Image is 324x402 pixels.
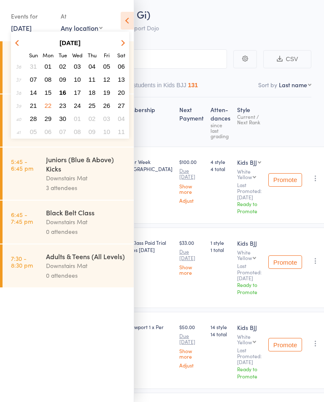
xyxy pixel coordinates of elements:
span: 04 [89,63,96,70]
span: 27 [118,102,125,109]
div: Style [234,101,265,143]
strong: [DATE] [59,39,81,46]
span: 05 [103,63,111,70]
button: 17 [71,87,84,98]
a: Adjust [179,362,204,368]
button: 02 [56,61,69,72]
span: 14 style [211,323,230,330]
em: 40 [16,115,21,122]
div: Events for [11,9,52,23]
a: 7:30 -8:30 pmAdults & Teens (All Levels)Downstairs Mat0 attendees [3,244,134,287]
span: 10 [74,76,81,83]
span: 09 [59,76,66,83]
small: Saturday [117,51,125,59]
span: 14 [30,89,37,96]
span: 13 [118,76,125,83]
div: 3 X Per Week [GEOGRAPHIC_DATA] [121,158,173,172]
button: 11 [115,126,128,137]
span: 16 [59,89,66,96]
div: Next Payment [176,101,207,143]
span: 12 [103,76,111,83]
div: Ready to Promote [237,281,262,295]
span: 02 [59,63,66,70]
div: Black Belt Class [46,208,127,217]
a: 5:00 -5:45 pmJuniors (White to Prov. Blue) KicksDownstairs Mat4 attendees [3,94,134,147]
button: 21 [27,100,40,111]
span: 07 [30,76,37,83]
button: 19 [100,87,113,98]
button: 24 [71,100,84,111]
button: 05 [100,61,113,72]
button: 02 [86,113,99,124]
span: 26 [103,102,111,109]
span: 03 [74,63,81,70]
button: 31 [27,61,40,72]
button: 11 [86,74,99,85]
span: 08 [74,128,81,135]
button: 28 [27,113,40,124]
div: Atten­dances [207,101,234,143]
button: 06 [42,126,55,137]
a: Adjust [179,198,204,203]
small: Last Promoted: [DATE] [237,263,262,281]
button: CSV [263,50,311,68]
button: 03 [71,61,84,72]
span: 21 [30,102,37,109]
button: 10 [71,74,84,85]
span: 05 [30,128,37,135]
a: [DATE] [11,23,32,32]
div: 131 [188,82,198,88]
button: 08 [42,74,55,85]
div: 3 attendees [46,183,127,193]
span: 09 [89,128,96,135]
span: 18 [89,89,96,96]
div: $100.00 [179,158,204,203]
a: 5:45 -6:45 pmJuniors (Blue & Above) KicksDownstairs Mat3 attendees [3,147,134,200]
button: 14 [27,87,40,98]
span: 07 [59,128,66,135]
time: 6:45 - 7:45 pm [11,211,33,225]
span: 02 [89,115,96,122]
button: 01 [42,61,55,72]
button: 05 [27,126,40,137]
div: Juniors (Blue & Above) Kicks [46,155,127,173]
button: 25 [86,100,99,111]
span: 31 [30,63,37,70]
div: White [237,249,262,260]
em: 36 [16,63,21,70]
span: 10 [103,128,111,135]
small: Wednesday [72,51,83,59]
button: 22 [42,100,55,111]
div: Current / Next Rank [237,114,262,125]
span: 01 [45,63,52,70]
span: 22 [45,102,52,109]
span: 4 total [211,165,230,172]
div: Downstairs Mat [46,217,127,227]
time: 7:30 - 8:30 pm [11,255,33,268]
button: Promote [268,338,302,351]
div: Expires [DATE] [121,246,173,253]
button: 04 [86,61,99,72]
button: 10 [100,126,113,137]
div: Kids BJJ [237,158,257,166]
span: 25 [89,102,96,109]
small: Monday [43,51,54,59]
div: Kids BJJ [237,323,262,332]
button: 18 [86,87,99,98]
span: 23 [59,102,66,109]
button: 03 [100,113,113,124]
em: 41 [16,129,21,135]
small: Due [DATE] [179,168,204,180]
small: Last Promoted: [DATE] [237,347,262,365]
button: 29 [42,113,55,124]
button: 04 [115,113,128,124]
div: 0 attendees [46,271,127,280]
button: 15 [42,87,55,98]
span: 06 [118,63,125,70]
button: 07 [56,126,69,137]
div: At [61,9,103,23]
button: 27 [115,100,128,111]
a: Show more [179,264,204,275]
span: 28 [30,115,37,122]
a: Show more [179,348,204,359]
